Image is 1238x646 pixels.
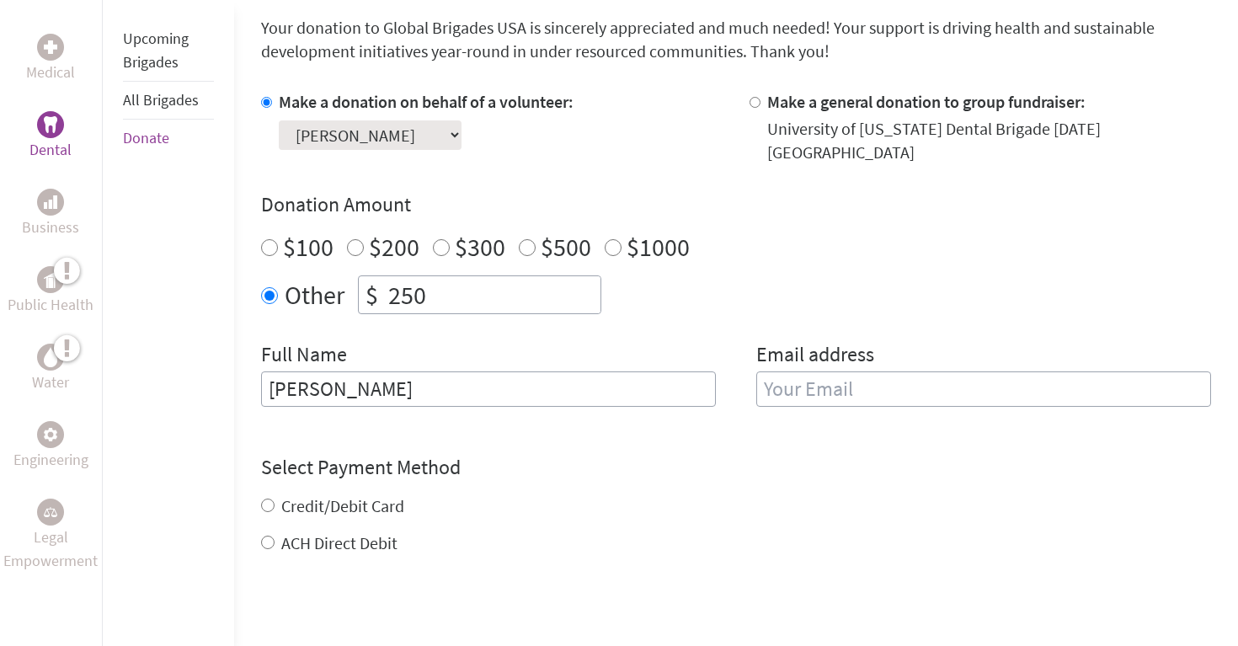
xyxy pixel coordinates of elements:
[37,421,64,448] div: Engineering
[44,271,57,288] img: Public Health
[385,276,600,313] input: Enter Amount
[13,448,88,472] p: Engineering
[8,266,93,317] a: Public HealthPublic Health
[756,371,1211,407] input: Your Email
[261,341,347,371] label: Full Name
[123,128,169,147] a: Donate
[32,344,69,394] a: WaterWater
[123,29,189,72] a: Upcoming Brigades
[261,371,716,407] input: Enter Full Name
[123,82,214,120] li: All Brigades
[283,231,334,263] label: $100
[3,499,99,573] a: Legal EmpowermentLegal Empowerment
[359,276,385,313] div: $
[261,454,1211,481] h4: Select Payment Method
[26,61,75,84] p: Medical
[261,191,1211,218] h4: Donation Amount
[3,526,99,573] p: Legal Empowerment
[26,34,75,84] a: MedicalMedical
[369,231,419,263] label: $200
[261,16,1211,63] p: Your donation to Global Brigades USA is sincerely appreciated and much needed! Your support is dr...
[37,189,64,216] div: Business
[756,341,874,371] label: Email address
[123,120,214,157] li: Donate
[44,507,57,517] img: Legal Empowerment
[285,275,344,314] label: Other
[44,40,57,54] img: Medical
[29,138,72,162] p: Dental
[29,111,72,162] a: DentalDental
[37,34,64,61] div: Medical
[281,532,398,553] label: ACH Direct Debit
[8,293,93,317] p: Public Health
[767,91,1086,112] label: Make a general donation to group fundraiser:
[541,231,591,263] label: $500
[37,344,64,371] div: Water
[123,90,199,109] a: All Brigades
[123,20,214,82] li: Upcoming Brigades
[32,371,69,394] p: Water
[44,116,57,132] img: Dental
[22,189,79,239] a: BusinessBusiness
[455,231,505,263] label: $300
[44,347,57,366] img: Water
[44,195,57,209] img: Business
[13,421,88,472] a: EngineeringEngineering
[37,499,64,526] div: Legal Empowerment
[767,117,1211,164] div: University of [US_STATE] Dental Brigade [DATE] [GEOGRAPHIC_DATA]
[627,231,690,263] label: $1000
[279,91,574,112] label: Make a donation on behalf of a volunteer:
[37,266,64,293] div: Public Health
[281,495,404,516] label: Credit/Debit Card
[44,428,57,441] img: Engineering
[37,111,64,138] div: Dental
[22,216,79,239] p: Business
